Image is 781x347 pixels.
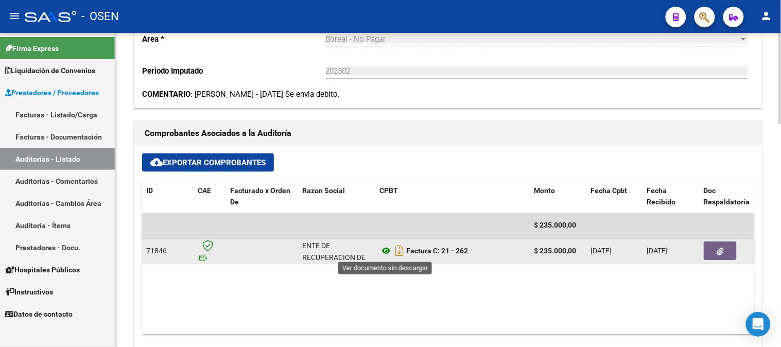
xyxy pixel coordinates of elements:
[142,33,326,45] p: Area *
[700,180,761,214] datatable-header-cell: Doc Respaldatoria
[146,187,153,195] span: ID
[379,187,398,195] span: CPBT
[5,65,95,76] span: Liquidación de Convenios
[302,187,345,195] span: Razon Social
[150,158,266,167] span: Exportar Comprobantes
[5,264,80,275] span: Hospitales Públicos
[704,187,750,207] span: Doc Respaldatoria
[393,243,406,259] i: Descargar documento
[746,312,771,337] div: Open Intercom Messenger
[150,156,163,168] mat-icon: cloud_download
[142,180,194,214] datatable-header-cell: ID
[142,153,274,172] button: Exportar Comprobantes
[81,5,119,28] span: - OSEN
[647,187,676,207] span: Fecha Recibido
[230,187,290,207] span: Facturado x Orden De
[142,65,326,77] p: Periodo Imputado
[760,10,773,22] mat-icon: person
[534,187,555,195] span: Monto
[198,187,211,195] span: CAE
[530,180,586,214] datatable-header-cell: Monto
[194,180,226,214] datatable-header-cell: CAE
[298,180,375,214] datatable-header-cell: Razon Social
[226,180,298,214] datatable-header-cell: Facturado x Orden De
[145,125,752,142] h1: Comprobantes Asociados a la Auditoría
[534,221,576,230] span: $ 235.000,00
[5,308,73,320] span: Datos de contacto
[591,247,612,255] span: [DATE]
[375,180,530,214] datatable-header-cell: CPBT
[302,240,371,322] div: ENTE DE RECUPERACION DE FONDOS PARA EL FORTALECIMIENTO DEL SISTEMA DE SALUD DE MENDOZA (REFORSAL)...
[8,10,21,22] mat-icon: menu
[647,247,668,255] span: [DATE]
[5,286,53,298] span: Instructivos
[5,87,99,98] span: Prestadores / Proveedores
[146,247,167,255] span: 71846
[534,247,576,255] strong: $ 235.000,00
[142,90,190,99] strong: COMENTARIO
[643,180,700,214] datatable-header-cell: Fecha Recibido
[326,34,386,44] span: Boreal - No Pagar
[5,43,59,54] span: Firma Express
[586,180,643,214] datatable-header-cell: Fecha Cpbt
[406,247,468,255] strong: Factura C: 21 - 262
[142,90,340,99] span: : [PERSON_NAME] - [DATE] Se envia debito.
[591,187,628,195] span: Fecha Cpbt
